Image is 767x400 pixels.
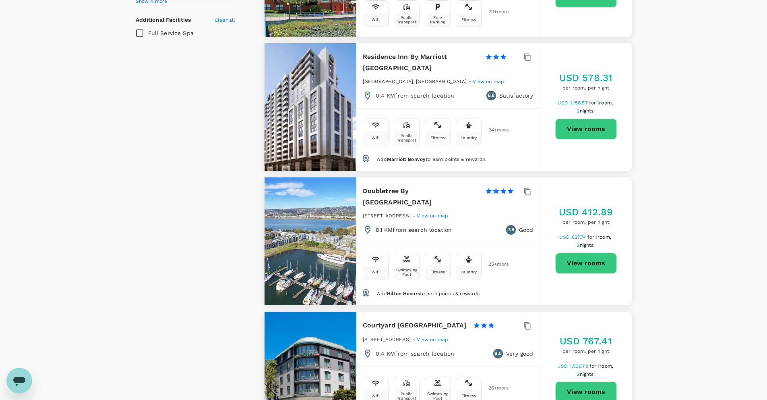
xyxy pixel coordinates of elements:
[148,30,194,36] span: Full Service Spa
[488,92,494,100] span: 6.8
[461,135,477,140] div: Laundry
[376,92,455,100] p: 0.4 KM from search location
[363,337,411,342] span: [STREET_ADDRESS]
[377,291,480,296] span: Add to earn points & rewards
[519,226,533,234] p: Good
[413,337,417,342] span: -
[559,206,613,219] h5: USD 412.89
[461,17,476,22] div: Fitness
[363,79,467,84] span: [GEOGRAPHIC_DATA], [GEOGRAPHIC_DATA]
[363,51,479,74] h6: Residence Inn By Marriott [GEOGRAPHIC_DATA]
[377,156,485,162] span: Add to earn points & rewards
[363,213,411,219] span: [STREET_ADDRESS]
[488,9,500,15] span: 20 + more
[559,84,613,92] span: per room, per night
[372,135,380,140] div: Wifi
[387,291,420,296] span: Hilton Honors
[413,213,417,219] span: -
[488,262,500,267] span: 25 + more
[577,108,595,114] span: 2
[559,219,613,227] span: per room, per night
[376,350,455,358] p: 0.4 KM from search location
[427,15,449,24] div: Free Parking
[595,234,612,240] span: 1
[387,156,426,162] span: Marriott Bonvoy
[469,79,473,84] span: -
[372,17,380,22] div: Wifi
[396,15,418,24] div: Public Transport
[555,253,617,274] button: View rooms
[559,234,587,240] span: USD 827.74
[599,100,613,106] span: room,
[506,350,533,358] p: Very good
[417,336,448,342] a: View on map
[597,100,614,106] span: 1
[430,270,445,274] div: Fitness
[600,363,613,369] span: room,
[488,127,500,133] span: 24 + more
[363,320,467,331] h6: Courtyard [GEOGRAPHIC_DATA]
[417,212,448,219] a: View on map
[558,100,589,106] span: USD 1,158.57
[461,270,477,274] div: Laundry
[494,350,501,358] span: 8.5
[488,385,500,391] span: 26 + more
[363,185,479,208] h6: Doubletree By [GEOGRAPHIC_DATA]
[560,348,612,356] span: per room, per night
[372,270,380,274] div: Wifi
[376,226,452,234] p: 8.1 KM from search location
[557,363,589,369] span: USD 1,536.78
[461,394,476,398] div: Fitness
[396,268,418,277] div: Swimming Pool
[508,226,514,234] span: 7.8
[215,17,235,23] span: Clear all
[560,335,612,348] h5: USD 767.41
[577,242,595,248] span: 2
[597,234,611,240] span: room,
[417,213,448,219] span: View on map
[473,78,504,84] a: View on map
[587,234,595,240] span: for
[589,363,597,369] span: for
[589,100,597,106] span: for
[559,71,613,84] h5: USD 578.31
[580,108,594,114] span: nights
[396,133,418,142] div: Public Transport
[430,135,445,140] div: Fitness
[372,394,380,398] div: Wifi
[6,368,32,394] iframe: Button to launch messaging window
[136,16,191,25] h6: Additional Facilities
[577,371,595,377] span: 2
[580,371,594,377] span: nights
[499,92,533,100] p: Satisfactory
[597,363,614,369] span: 1
[555,119,617,140] button: View rooms
[473,79,504,84] span: View on map
[580,242,594,248] span: nights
